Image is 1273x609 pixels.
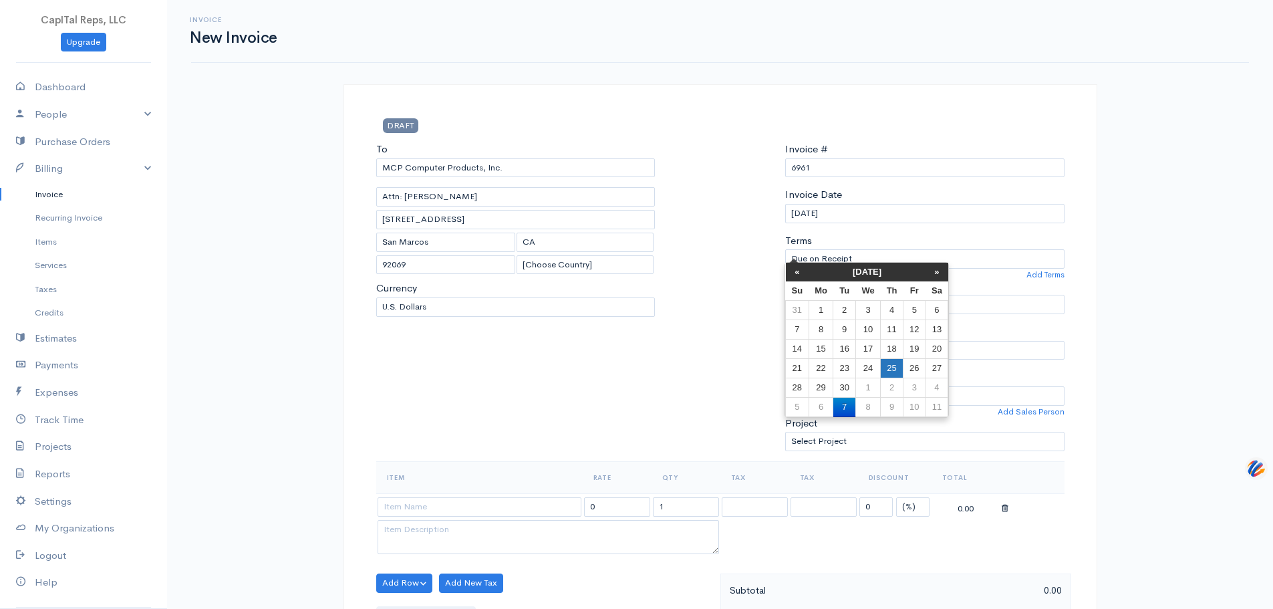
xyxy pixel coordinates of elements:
[383,118,418,132] span: DRAFT
[652,461,720,493] th: Qty
[855,340,880,359] td: 17
[881,340,903,359] td: 18
[376,461,583,493] th: Item
[933,499,999,515] div: 0.00
[855,359,880,378] td: 24
[881,378,903,398] td: 2
[720,461,789,493] th: Tax
[926,340,948,359] td: 20
[858,461,932,493] th: Discount
[786,359,809,378] td: 21
[583,461,652,493] th: Rate
[517,233,654,252] input: State
[376,255,516,275] input: Zip
[785,187,842,203] label: Invoice Date
[785,204,1065,223] input: dd-mm-yyyy
[833,378,855,398] td: 30
[903,398,926,417] td: 10
[833,359,855,378] td: 23
[190,29,277,46] h1: New Invoice
[926,378,948,398] td: 4
[903,320,926,340] td: 12
[376,158,656,178] input: Client Name
[809,359,833,378] td: 22
[926,281,948,301] th: Sa
[895,582,1069,599] div: 0.00
[833,320,855,340] td: 9
[785,416,817,431] label: Project
[1026,269,1065,281] a: Add Terms
[376,142,388,157] label: To
[809,281,833,301] th: Mo
[881,301,903,320] td: 4
[376,281,417,296] label: Currency
[809,320,833,340] td: 8
[855,281,880,301] th: We
[786,340,809,359] td: 14
[1245,456,1268,481] img: svg+xml;base64,PHN2ZyB3aWR0aD0iNDQiIGhlaWdodD0iNDQiIHZpZXdCb3g9IjAgMCA0NCA0NCIgZmlsbD0ibm9uZSIgeG...
[926,359,948,378] td: 27
[855,398,880,417] td: 8
[903,301,926,320] td: 5
[809,263,926,281] th: [DATE]
[903,340,926,359] td: 19
[439,574,503,593] button: Add New Tax
[190,16,277,23] h6: Invoice
[786,281,809,301] th: Su
[376,210,656,229] input: Address
[809,301,833,320] td: 1
[786,320,809,340] td: 7
[789,461,858,493] th: Tax
[998,406,1065,418] a: Add Sales Person
[926,301,948,320] td: 6
[926,320,948,340] td: 13
[833,281,855,301] th: Tu
[785,233,812,249] label: Terms
[881,359,903,378] td: 25
[926,263,948,281] th: »
[926,398,948,417] td: 11
[932,461,1000,493] th: Total
[378,497,581,517] input: Item Name
[723,582,896,599] div: Subtotal
[903,359,926,378] td: 26
[881,281,903,301] th: Th
[376,574,433,593] button: Add Row
[376,187,656,207] input: Email
[855,378,880,398] td: 1
[786,378,809,398] td: 28
[833,398,855,417] td: 7
[855,301,880,320] td: 3
[786,301,809,320] td: 31
[833,301,855,320] td: 2
[809,378,833,398] td: 29
[881,398,903,417] td: 9
[881,320,903,340] td: 11
[833,340,855,359] td: 16
[855,320,880,340] td: 10
[809,398,833,417] td: 6
[903,378,926,398] td: 3
[61,33,106,52] a: Upgrade
[785,142,828,157] label: Invoice #
[903,281,926,301] th: Fr
[786,263,809,281] th: «
[376,233,516,252] input: City
[786,398,809,417] td: 5
[41,13,126,26] span: CapITal Reps, LLC
[809,340,833,359] td: 15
